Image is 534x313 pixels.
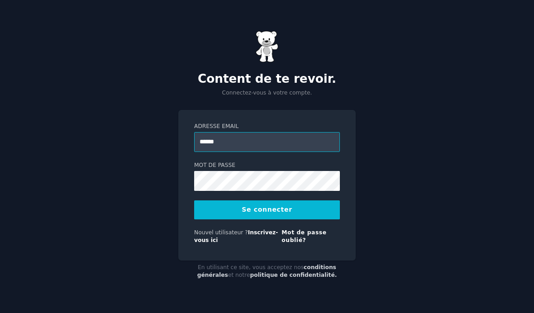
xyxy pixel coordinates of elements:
[222,90,312,96] font: Connectez-vous à votre compte.
[198,264,304,270] font: En utilisant ce site, vous acceptez nos
[194,162,235,168] font: Mot de passe
[250,272,337,278] a: politique de confidentialité.
[194,229,248,236] font: Nouvel utilisateur ?
[228,272,250,278] font: et notre
[198,72,336,85] font: Content de te revoir.
[242,206,292,213] font: Se connecter
[194,123,238,129] font: Adresse email
[256,31,278,62] img: Ours en gélatine
[281,229,326,244] a: Mot de passe oublié?
[194,200,340,219] button: Se connecter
